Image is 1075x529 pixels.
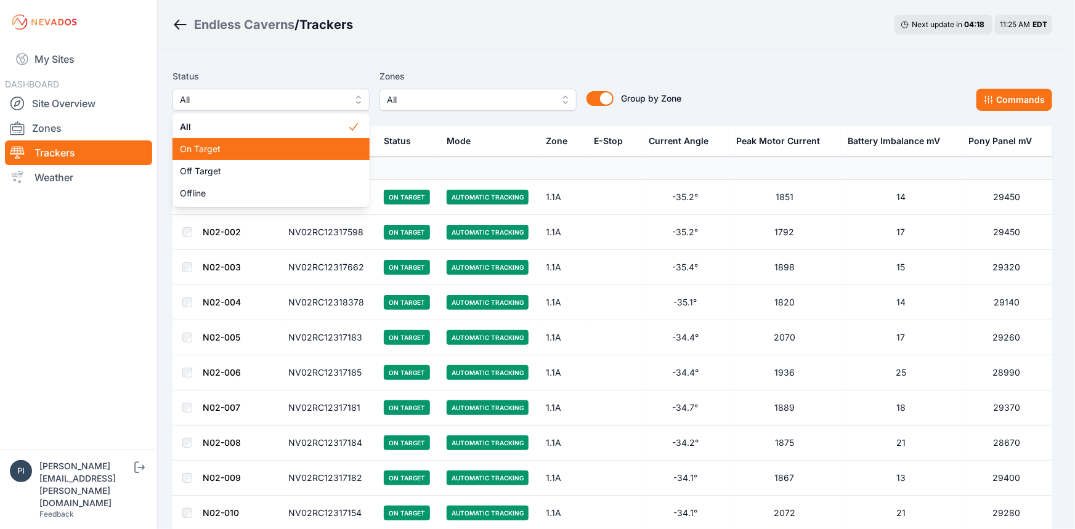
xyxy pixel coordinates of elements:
[180,121,347,133] span: All
[180,143,347,155] span: On Target
[172,113,370,207] div: All
[172,89,370,111] button: All
[180,187,347,200] span: Offline
[180,92,345,107] span: All
[180,165,347,177] span: Off Target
